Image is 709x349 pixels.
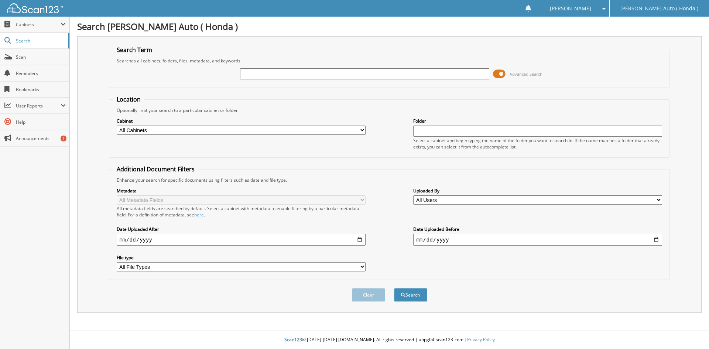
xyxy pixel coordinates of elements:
[16,70,66,76] span: Reminders
[113,165,198,173] legend: Additional Document Filters
[284,336,302,343] span: Scan123
[16,103,61,109] span: User Reports
[510,71,542,77] span: Advanced Search
[77,20,702,32] h1: Search [PERSON_NAME] Auto ( Honda )
[16,21,61,28] span: Cabinets
[61,136,66,141] div: 1
[394,288,427,302] button: Search
[117,226,366,232] label: Date Uploaded After
[413,226,662,232] label: Date Uploaded Before
[413,234,662,246] input: end
[113,95,144,103] legend: Location
[16,86,66,93] span: Bookmarks
[16,38,65,44] span: Search
[413,137,662,150] div: Select a cabinet and begin typing the name of the folder you want to search in. If the name match...
[117,254,366,261] label: File type
[113,46,156,54] legend: Search Term
[16,119,66,125] span: Help
[16,54,66,60] span: Scan
[113,177,666,183] div: Enhance your search for specific documents using filters such as date and file type.
[16,135,66,141] span: Announcements
[113,58,666,64] div: Searches all cabinets, folders, files, metadata, and keywords
[117,234,366,246] input: start
[70,331,709,349] div: © [DATE]-[DATE] [DOMAIN_NAME]. All rights reserved | appg04-scan123-com |
[117,188,366,194] label: Metadata
[413,118,662,124] label: Folder
[113,107,666,113] div: Optionally limit your search to a particular cabinet or folder
[117,205,366,218] div: All metadata fields are searched by default. Select a cabinet with metadata to enable filtering b...
[413,188,662,194] label: Uploaded By
[194,212,204,218] a: here
[550,6,591,11] span: [PERSON_NAME]
[7,3,63,13] img: scan123-logo-white.svg
[117,118,366,124] label: Cabinet
[620,6,698,11] span: [PERSON_NAME] Auto ( Honda )
[352,288,385,302] button: Clear
[467,336,495,343] a: Privacy Policy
